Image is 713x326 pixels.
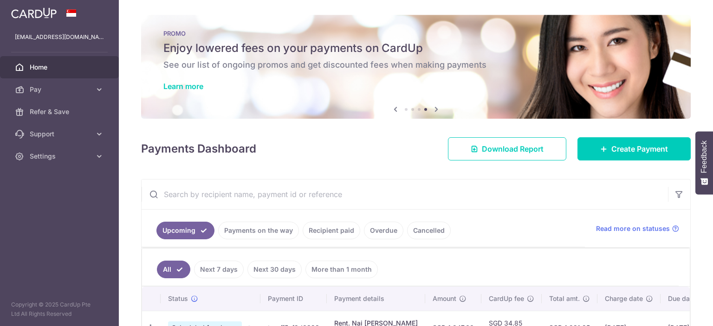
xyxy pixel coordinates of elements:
a: Cancelled [407,222,451,239]
h5: Enjoy lowered fees on your payments on CardUp [163,41,668,56]
th: Payment ID [260,287,327,311]
a: Payments on the way [218,222,299,239]
img: Latest Promos banner [141,15,691,119]
span: Feedback [700,141,708,173]
a: Recipient paid [303,222,360,239]
span: Home [30,63,91,72]
span: Charge date [605,294,643,303]
a: Next 7 days [194,261,244,278]
img: CardUp [11,7,57,19]
span: Read more on statuses [596,224,670,233]
span: Create Payment [611,143,668,154]
span: Support [30,129,91,139]
button: Feedback - Show survey [695,131,713,194]
span: CardUp fee [489,294,524,303]
span: Refer & Save [30,107,91,116]
iframe: Opens a widget where you can find more information [654,298,704,321]
a: Download Report [448,137,566,160]
a: Overdue [364,222,403,239]
span: Status [168,294,188,303]
span: Due date [668,294,696,303]
a: All [157,261,190,278]
p: PROMO [163,30,668,37]
a: More than 1 month [305,261,378,278]
input: Search by recipient name, payment id or reference [142,179,668,209]
span: Download Report [482,143,544,154]
a: Learn more [163,82,203,91]
a: Next 30 days [247,261,302,278]
h4: Payments Dashboard [141,141,256,157]
span: Total amt. [549,294,580,303]
p: [EMAIL_ADDRESS][DOMAIN_NAME] [15,32,104,42]
a: Create Payment [577,137,691,160]
h6: See our list of ongoing promos and get discounted fees when making payments [163,59,668,70]
span: Amount [433,294,456,303]
a: Upcoming [156,222,214,239]
a: Read more on statuses [596,224,679,233]
th: Payment details [327,287,425,311]
span: Pay [30,85,91,94]
span: Settings [30,152,91,161]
